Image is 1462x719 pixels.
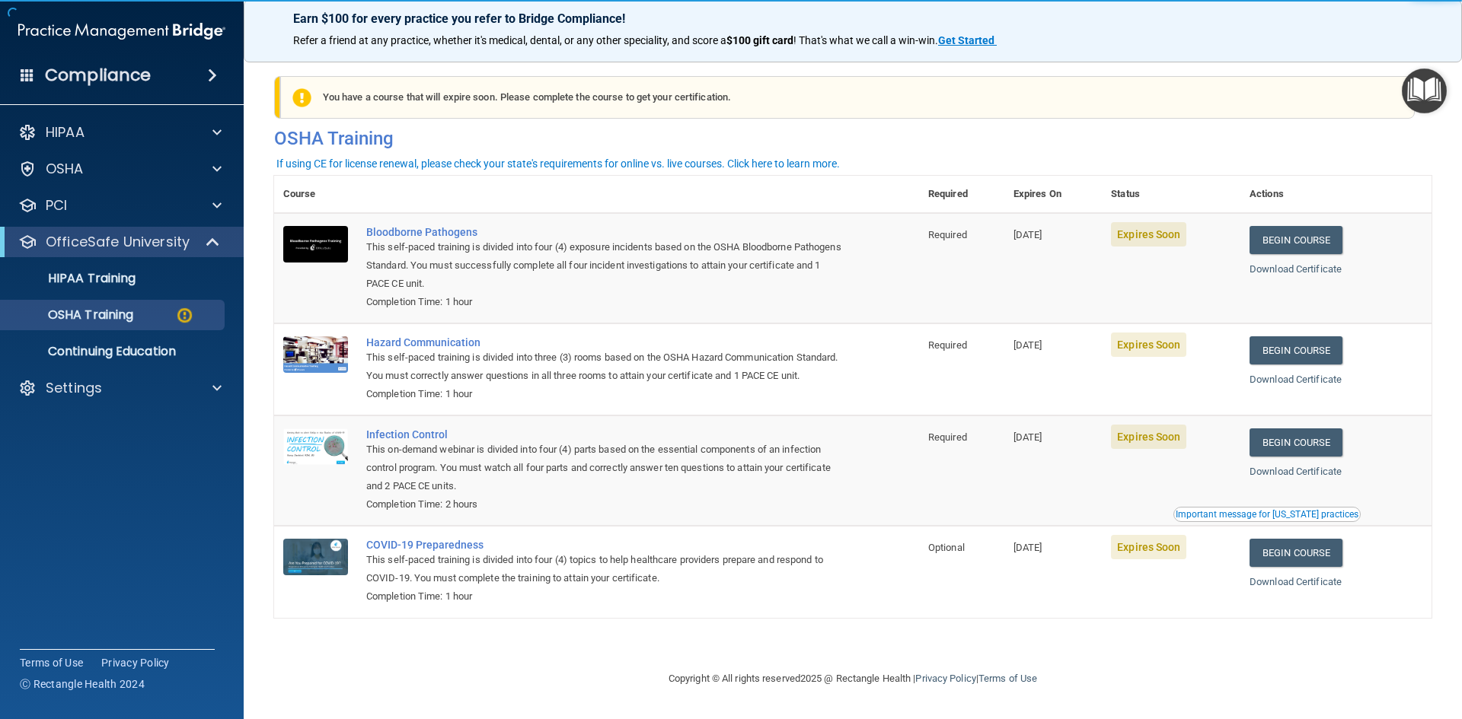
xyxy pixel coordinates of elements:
p: HIPAA Training [10,271,136,286]
span: ! That's what we call a win-win. [793,34,938,46]
button: Open Resource Center [1402,68,1447,113]
span: Required [928,229,967,240]
span: [DATE] [1014,229,1042,240]
p: Earn $100 for every practice you refer to Bridge Compliance! [293,11,1413,26]
a: Begin Course [1250,539,1342,567]
img: exclamation-circle-solid-warning.7ed2984d.png [292,88,311,107]
p: OSHA [46,160,84,178]
a: Begin Course [1250,336,1342,364]
div: This self-paced training is divided into four (4) topics to help healthcare providers prepare and... [366,551,843,587]
strong: $100 gift card [726,34,793,46]
h4: OSHA Training [274,128,1432,149]
a: Download Certificate [1250,576,1342,587]
button: Read this if you are a dental practitioner in the state of CA [1173,507,1361,522]
p: PCI [46,196,67,215]
div: Completion Time: 2 hours [366,495,843,514]
button: If using CE for license renewal, please check your state's requirements for online vs. live cours... [274,156,842,171]
p: OSHA Training [10,307,133,323]
span: Expires Soon [1111,332,1186,357]
th: Course [274,176,357,213]
div: This self-paced training is divided into four (4) exposure incidents based on the OSHA Bloodborne... [366,238,843,293]
span: Optional [928,542,965,553]
a: OfficeSafe University [18,233,221,251]
span: Expires Soon [1111,425,1186,449]
div: You have a course that will expire soon. Please complete the course to get your certification. [280,76,1415,119]
span: [DATE] [1014,431,1042,443]
a: Download Certificate [1250,466,1342,477]
a: Download Certificate [1250,263,1342,275]
a: Get Started [938,34,997,46]
a: Terms of Use [20,655,83,670]
a: PCI [18,196,222,215]
strong: Get Started [938,34,994,46]
a: COVID-19 Preparedness [366,539,843,551]
span: Refer a friend at any practice, whether it's medical, dental, or any other speciality, and score a [293,34,726,46]
div: This on-demand webinar is divided into four (4) parts based on the essential components of an inf... [366,441,843,495]
a: Begin Course [1250,226,1342,254]
span: Required [928,339,967,351]
div: Important message for [US_STATE] practices [1176,510,1358,519]
div: Completion Time: 1 hour [366,587,843,606]
div: Completion Time: 1 hour [366,385,843,403]
a: Bloodborne Pathogens [366,226,843,238]
div: If using CE for license renewal, please check your state's requirements for online vs. live cours... [276,158,840,169]
a: Privacy Policy [101,655,170,670]
img: PMB logo [18,16,225,46]
a: OSHA [18,160,222,178]
img: warning-circle.0cc9ac19.png [175,306,194,325]
p: OfficeSafe University [46,233,190,251]
a: Infection Control [366,428,843,441]
p: HIPAA [46,123,85,142]
div: Copyright © All rights reserved 2025 @ Rectangle Health | | [575,654,1131,703]
th: Expires On [1004,176,1102,213]
th: Status [1102,176,1240,213]
a: Begin Course [1250,428,1342,457]
th: Required [919,176,1004,213]
span: [DATE] [1014,542,1042,553]
p: Settings [46,379,102,397]
a: Settings [18,379,222,397]
span: Required [928,431,967,443]
a: Privacy Policy [915,673,975,684]
span: Expires Soon [1111,535,1186,559]
div: Completion Time: 1 hour [366,293,843,311]
a: Hazard Communication [366,336,843,348]
span: Expires Soon [1111,222,1186,247]
h4: Compliance [45,65,151,86]
p: Continuing Education [10,344,218,359]
a: HIPAA [18,123,222,142]
span: Ⓒ Rectangle Health 2024 [20,676,145,692]
a: Download Certificate [1250,374,1342,385]
span: [DATE] [1014,339,1042,351]
th: Actions [1240,176,1432,213]
div: This self-paced training is divided into three (3) rooms based on the OSHA Hazard Communication S... [366,348,843,385]
a: Terms of Use [978,673,1037,684]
